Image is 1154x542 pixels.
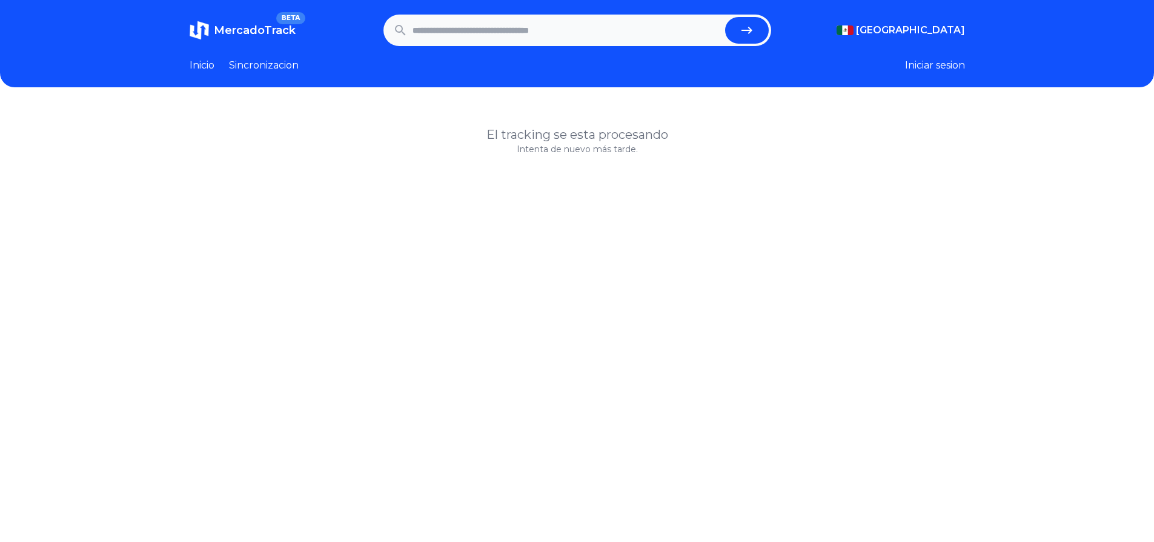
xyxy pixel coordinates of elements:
a: Inicio [190,58,214,73]
span: [GEOGRAPHIC_DATA] [856,23,965,38]
button: [GEOGRAPHIC_DATA] [837,23,965,38]
button: Iniciar sesion [905,58,965,73]
span: BETA [276,12,305,24]
span: MercadoTrack [214,24,296,37]
a: Sincronizacion [229,58,299,73]
img: MercadoTrack [190,21,209,40]
img: Mexico [837,25,854,35]
h1: El tracking se esta procesando [190,126,965,143]
p: Intenta de nuevo más tarde. [190,143,965,155]
a: MercadoTrackBETA [190,21,296,40]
